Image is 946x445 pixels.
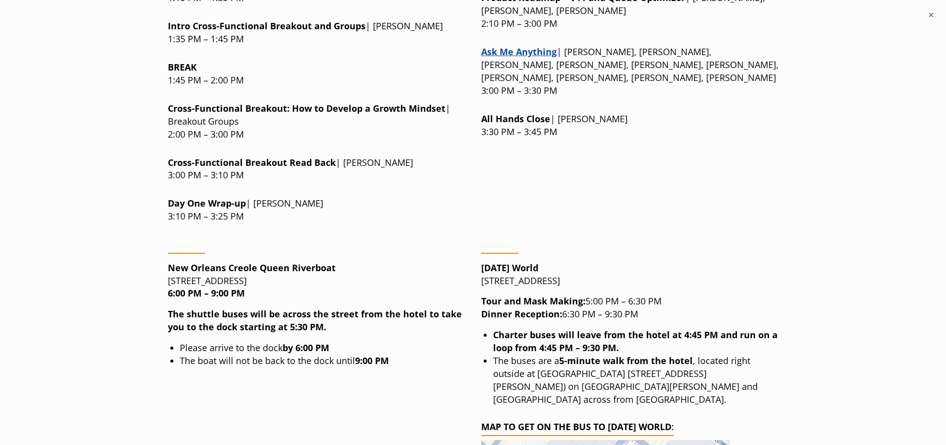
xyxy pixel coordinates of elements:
[559,355,693,367] strong: 5-minute walk from the hotel
[493,355,779,406] li: The buses are a , located right outside at [GEOGRAPHIC_DATA] [STREET_ADDRESS][PERSON_NAME]) on [G...
[180,342,465,355] li: Please arrive to the dock
[168,156,336,168] strong: t Read Back
[168,197,465,223] p: | [PERSON_NAME] 3:10 PM – 3:25 PM
[481,113,550,125] strong: All Hands Close
[168,156,283,168] strong: Cross-Functional Breakou
[926,10,936,20] button: ×
[481,46,779,97] p: | [PERSON_NAME], [PERSON_NAME], [PERSON_NAME], [PERSON_NAME], [PERSON_NAME], [PERSON_NAME], [PERS...
[481,262,538,274] strong: [DATE] World
[481,113,779,139] p: | [PERSON_NAME] 3:30 PM – 3:45 PM
[168,61,197,73] strong: BREAK
[168,197,246,209] strong: Day One Wrap-up
[168,287,245,299] strong: 6:00 PM – 9:00 PM
[481,308,562,320] strong: Dinner Reception:
[168,308,462,333] strong: The shuttle buses will be across the street from the hotel to take you to the dock starting at 5:...
[168,156,465,182] p: | [PERSON_NAME] 3:00 PM – 3:10 PM
[481,295,779,321] p: 5:00 PM – 6:30 PM 6:30 PM – 9:30 PM
[168,102,465,141] p: | Breakout Groups 2:00 PM – 3:00 PM
[481,46,557,58] a: Link opens in a new window
[481,295,585,307] strong: Tour and Mask Making:
[168,102,445,114] strong: Cross-Functional Breakout: H
[168,262,465,300] p: [STREET_ADDRESS]
[493,329,778,354] strong: Charter buses will leave from the hotel at 4:45 PM and run on a loop from 4:45 PM – 9:30 PM.
[481,422,674,437] h3: :
[299,102,445,114] strong: ow to Develop a Growth Mindset
[481,421,671,433] strong: MAP TO GET ON THE BUS TO [DATE] WORLD
[355,355,389,367] strong: 9:00 PM
[481,262,779,288] p: [STREET_ADDRESS]
[180,355,465,368] li: The boat will not be back to the dock until
[168,20,465,46] p: | [PERSON_NAME] 1:35 PM – 1:45 PM
[168,61,465,87] p: 1:45 PM – 2:00 PM
[283,342,329,354] strong: by 6:00 PM
[168,262,336,274] strong: New Orleans Creole Queen Riverboat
